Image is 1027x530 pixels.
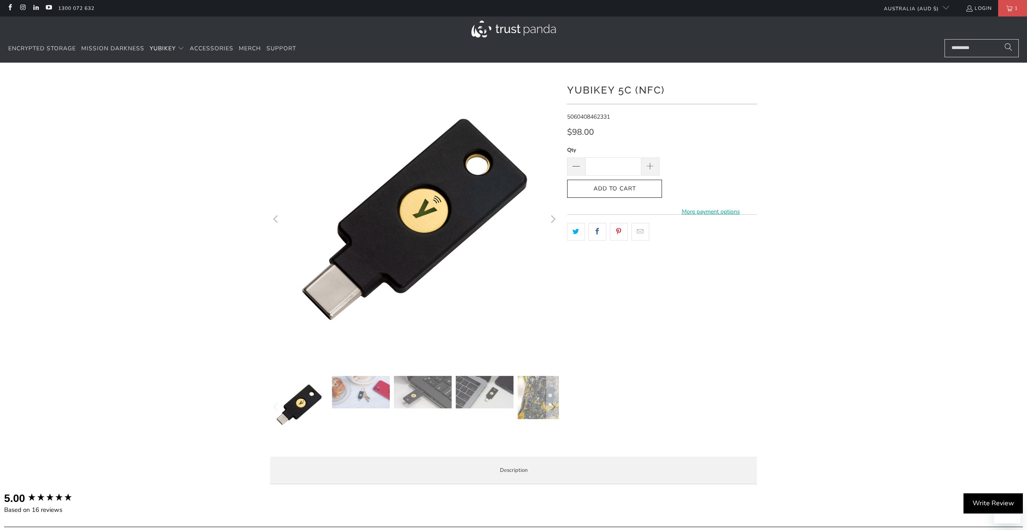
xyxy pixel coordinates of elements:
[610,223,628,240] a: Share this on Pinterest
[8,39,296,59] nav: Translation missing: en.navigation.header.main_nav
[270,457,757,484] label: Description
[6,5,13,12] a: Trust Panda Australia on Facebook
[567,145,660,155] label: Qty
[567,223,585,240] a: Share this on Twitter
[966,4,992,13] a: Login
[270,75,559,363] a: YubiKey 5C (NFC) - Trust Panda
[546,75,559,363] button: Next
[4,491,25,506] div: 5.00
[963,493,1023,514] div: Write Review
[8,39,76,59] a: Encrypted Storage
[4,506,91,514] div: Based on 16 reviews
[150,45,176,52] span: YubiKey
[58,4,94,13] a: 1300 072 632
[471,21,556,38] img: Trust Panda Australia
[32,5,39,12] a: Trust Panda Australia on LinkedIn
[19,5,26,12] a: Trust Panda Australia on Instagram
[567,113,610,121] span: 5060408462331
[998,39,1019,57] button: Search
[456,376,513,408] img: YubiKey 5C (NFC) - Trust Panda
[589,223,606,240] a: Share this on Facebook
[81,39,144,59] a: Mission Darkness
[270,376,283,438] button: Previous
[394,376,452,408] img: YubiKey 5C (NFC) - Trust Panda
[150,39,184,59] summary: YubiKey
[631,223,649,240] a: Email this to a friend
[518,376,575,419] img: YubiKey 5C (NFC) - Trust Panda
[576,185,653,192] span: Add to Cart
[81,45,144,52] span: Mission Darkness
[190,39,233,59] a: Accessories
[239,45,261,52] span: Merch
[4,491,91,506] div: Overall product rating out of 5: 5.00
[239,39,261,59] a: Merch
[266,39,296,59] a: Support
[190,45,233,52] span: Accessories
[8,45,76,52] span: Encrypted Storage
[567,180,662,198] button: Add to Cart
[332,376,390,408] img: YubiKey 5C (NFC) - Trust Panda
[567,127,594,138] span: $98.00
[567,81,757,98] h1: YubiKey 5C (NFC)
[546,376,559,438] button: Next
[45,5,52,12] a: Trust Panda Australia on YouTube
[994,497,1020,523] iframe: Button to launch messaging window
[27,492,73,504] div: 5.00 star rating
[270,75,283,363] button: Previous
[266,45,296,52] span: Support
[945,39,1019,57] input: Search...
[664,207,757,216] a: More payment options
[270,376,328,434] img: YubiKey 5C (NFC) - Trust Panda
